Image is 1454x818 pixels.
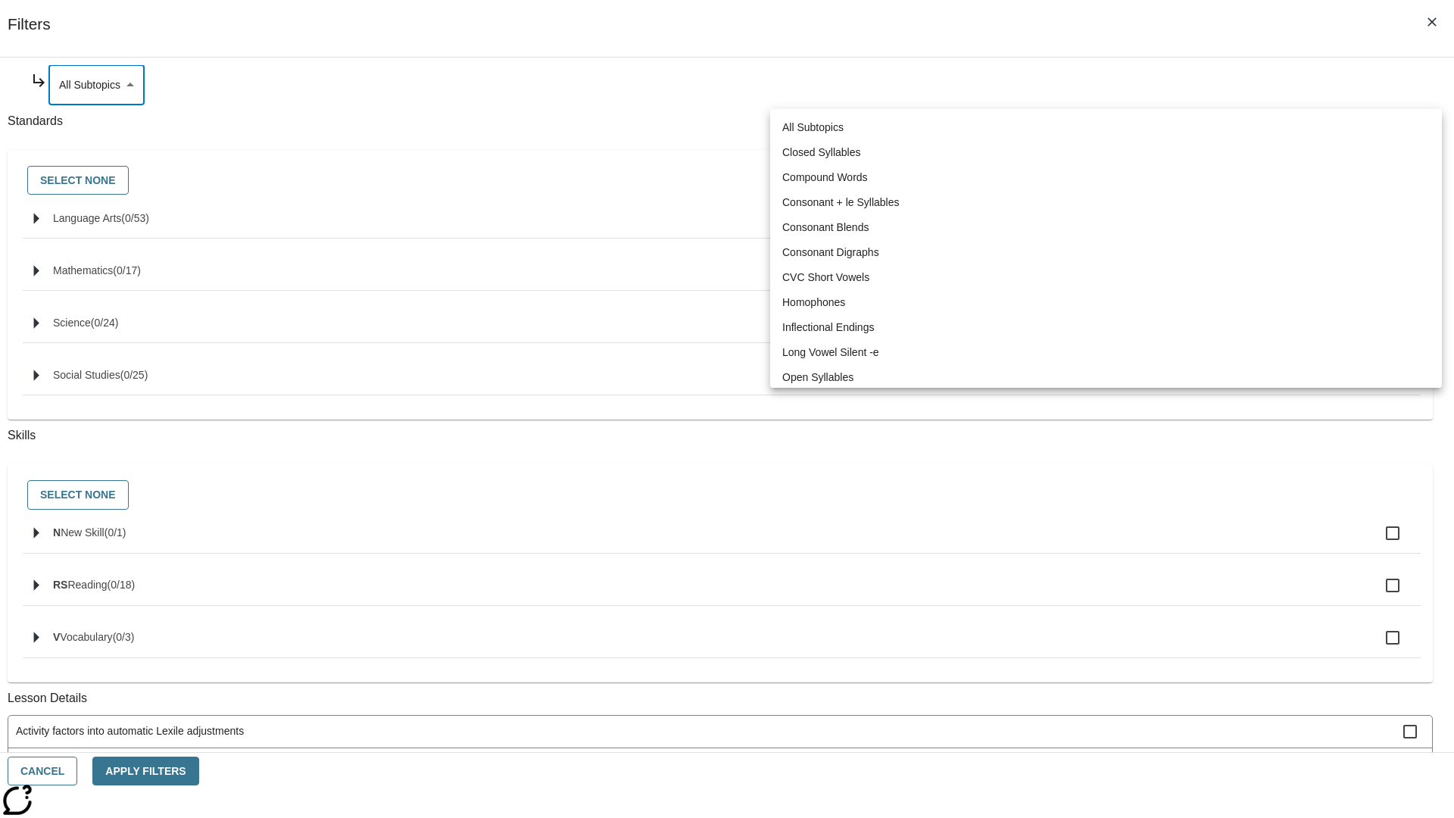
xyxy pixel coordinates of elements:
[770,215,1442,240] li: Consonant Blends
[770,140,1442,165] li: Closed Syllables
[770,290,1442,315] li: Homophones
[770,365,1442,390] li: Open Syllables
[770,315,1442,340] li: Inflectional Endings
[770,115,1442,140] li: All Subtopics
[770,340,1442,365] li: Long Vowel Silent -e
[770,190,1442,215] li: Consonant + le Syllables
[770,165,1442,190] li: Compound Words
[770,240,1442,265] li: Consonant Digraphs
[770,265,1442,290] li: CVC Short Vowels
[770,109,1442,621] ul: Select a subtopic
